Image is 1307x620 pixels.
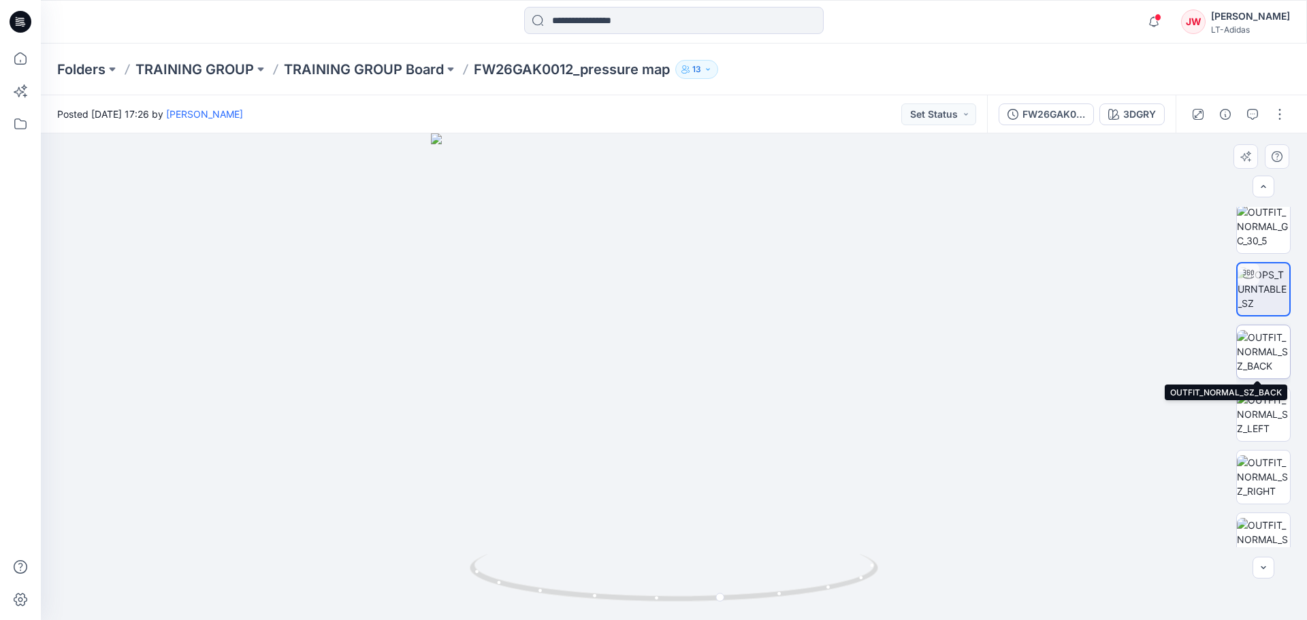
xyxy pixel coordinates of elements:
button: FW26GAK0012_V02 pressure map [999,103,1094,125]
a: [PERSON_NAME] [166,108,243,120]
p: FW26GAK0012_pressure map [474,60,670,79]
div: JW [1181,10,1206,34]
img: OUTFIT_NORMAL_SZ_BACK [1237,330,1290,373]
img: OUTFIT_NORMAL_SZ_RIGHT [1237,455,1290,498]
div: 3DGRY [1123,107,1156,122]
a: TRAINING GROUP Board [284,60,444,79]
a: Folders [57,60,106,79]
img: OUTFIT_NORMAL_SZ_LEFT [1237,393,1290,436]
p: 13 [692,62,701,77]
button: 3DGRY [1099,103,1165,125]
a: TRAINING GROUP [135,60,254,79]
button: Details [1214,103,1236,125]
button: 13 [675,60,718,79]
img: OUTFIT_NORMAL_GC_30_5 [1237,205,1290,248]
div: [PERSON_NAME] [1211,8,1290,25]
span: Posted [DATE] 17:26 by [57,107,243,121]
img: TOPS_TURNTABLE_SZ [1238,267,1289,310]
div: FW26GAK0012_V02 pressure map [1022,107,1085,122]
div: LT-Adidas [1211,25,1290,35]
img: OUTFIT_NORMAL_SZ_FRONT [1237,518,1290,561]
